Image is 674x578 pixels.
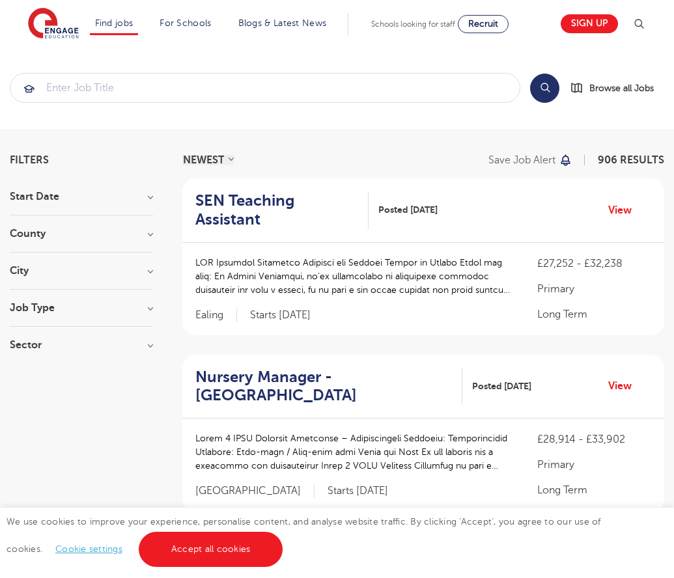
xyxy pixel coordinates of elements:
[488,155,572,165] button: Save job alert
[537,482,651,498] p: Long Term
[468,19,498,29] span: Recruit
[250,309,311,322] p: Starts [DATE]
[195,309,237,322] span: Ealing
[195,368,452,406] h2: Nursery Manager - [GEOGRAPHIC_DATA]
[378,203,438,217] span: Posted [DATE]
[55,544,122,554] a: Cookie settings
[160,18,211,28] a: For Schools
[238,18,327,28] a: Blogs & Latest News
[10,73,520,103] div: Submit
[530,74,559,103] button: Search
[537,256,651,271] p: £27,252 - £32,238
[195,368,462,406] a: Nursery Manager - [GEOGRAPHIC_DATA]
[10,303,153,313] h3: Job Type
[608,202,641,219] a: View
[328,484,388,498] p: Starts [DATE]
[458,15,509,33] a: Recruit
[10,266,153,276] h3: City
[537,307,651,322] p: Long Term
[589,81,654,96] span: Browse all Jobs
[608,378,641,394] a: View
[10,340,153,350] h3: Sector
[537,457,651,473] p: Primary
[95,18,133,28] a: Find jobs
[10,155,49,165] span: Filters
[28,8,79,40] img: Engage Education
[10,74,520,102] input: Submit
[195,484,315,498] span: [GEOGRAPHIC_DATA]
[195,191,358,229] h2: SEN Teaching Assistant
[10,228,153,239] h3: County
[139,532,283,567] a: Accept all cookies
[371,20,455,29] span: Schools looking for staff
[195,256,511,297] p: LOR Ipsumdol Sitametco Adipisci eli Seddoei Tempor in Utlabo Etdol mag aliq: En Admini Veniamqui,...
[537,432,651,447] p: £28,914 - £33,902
[472,379,531,393] span: Posted [DATE]
[561,14,618,33] a: Sign up
[537,281,651,297] p: Primary
[598,154,664,166] span: 906 RESULTS
[570,81,664,96] a: Browse all Jobs
[195,432,511,473] p: Lorem 4 IPSU Dolorsit Ametconse – Adipiscingeli Seddoeiu: Temporincidid Utlabore: Etdo-magn / Ali...
[10,191,153,202] h3: Start Date
[7,517,601,554] span: We use cookies to improve your experience, personalise content, and analyse website traffic. By c...
[488,155,555,165] p: Save job alert
[195,191,369,229] a: SEN Teaching Assistant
